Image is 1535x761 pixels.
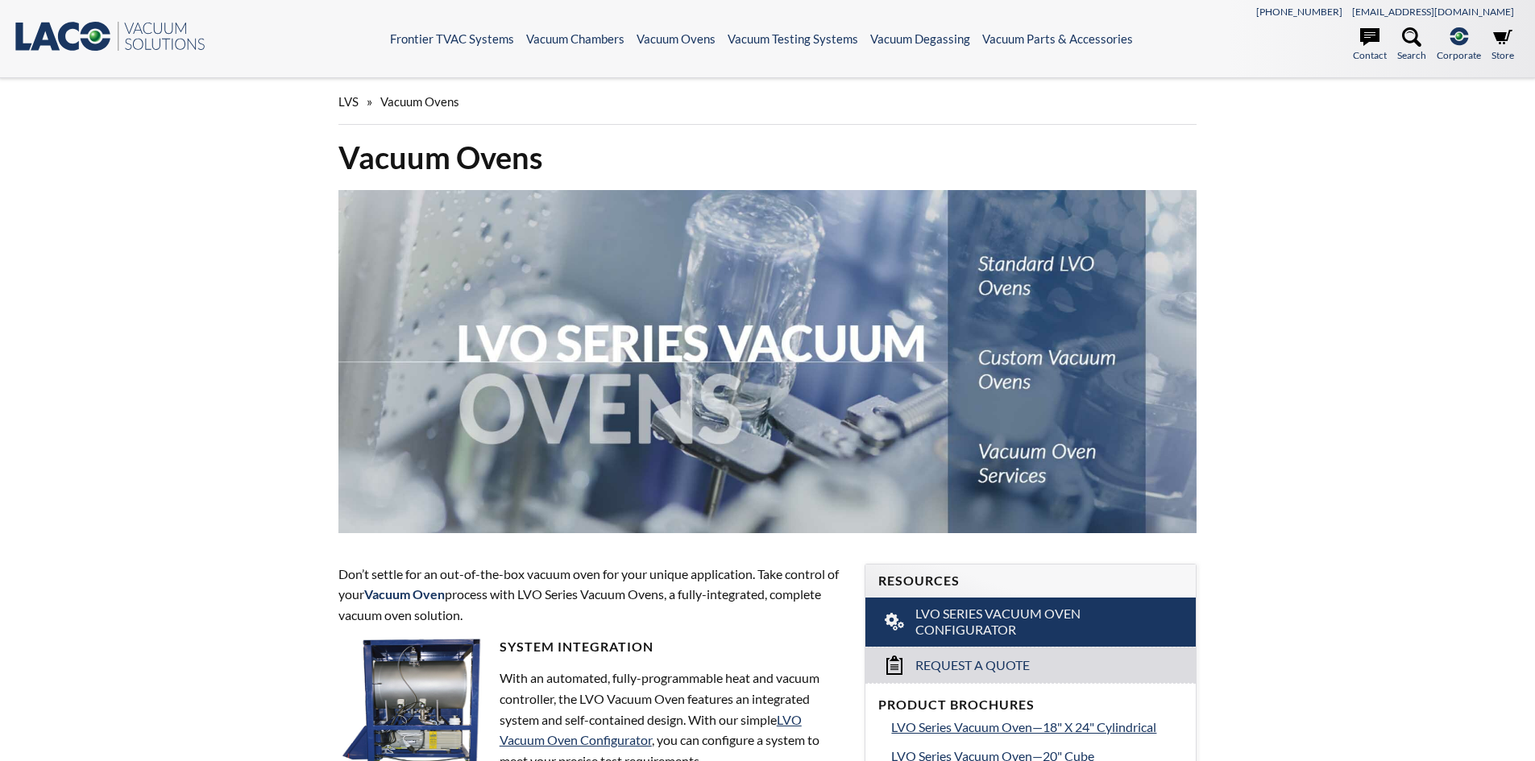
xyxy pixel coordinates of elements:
a: Vacuum Degassing [870,31,970,46]
a: LVO Series Vacuum Oven Configurator [865,598,1196,647]
a: Contact [1353,27,1387,63]
a: Request a Quote [865,647,1196,683]
a: Vacuum Testing Systems [728,31,858,46]
span: Request a Quote [915,657,1030,674]
div: » [338,79,1197,125]
h4: System Integration [338,639,846,656]
img: LVO Series Vacuum Ovens header [338,190,1197,533]
h1: Vacuum Ovens [338,138,1197,177]
a: [EMAIL_ADDRESS][DOMAIN_NAME] [1352,6,1514,18]
h4: Product Brochures [878,697,1183,713]
a: Vacuum Ovens [637,31,716,46]
a: Frontier TVAC Systems [390,31,514,46]
p: Don’t settle for an out-of-the-box vacuum oven for your unique application. Take control of your ... [338,564,846,626]
strong: Vacuum Oven [364,586,445,602]
a: [PHONE_NUMBER] [1256,6,1342,18]
span: LVO Series Vacuum Oven—18" X 24" Cylindrical [891,719,1156,734]
a: Vacuum Parts & Accessories [982,31,1133,46]
a: Store [1491,27,1514,63]
span: Vacuum Ovens [380,94,459,109]
a: Vacuum Chambers [526,31,624,46]
h4: Resources [878,573,1183,589]
span: LVS [338,94,359,109]
a: LVO Series Vacuum Oven—18" X 24" Cylindrical [891,717,1183,738]
a: Search [1397,27,1426,63]
span: LVO Series Vacuum Oven Configurator [915,606,1148,639]
span: Corporate [1437,48,1481,63]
